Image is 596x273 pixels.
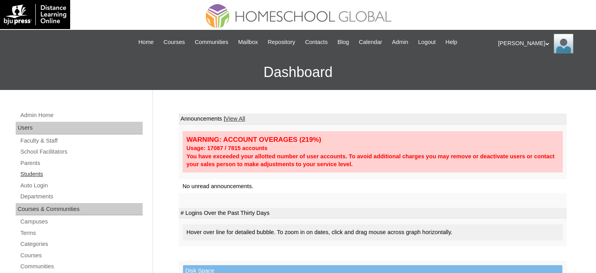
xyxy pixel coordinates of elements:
a: Communities [191,38,232,47]
a: Admin Home [20,110,143,120]
a: Students [20,169,143,179]
img: Ariane Ebuen [554,34,573,53]
a: Courses [20,251,143,260]
div: Courses & Communities [16,203,143,216]
a: School Facilitators [20,147,143,157]
div: Users [16,122,143,134]
span: Calendar [359,38,382,47]
span: Home [138,38,154,47]
a: Help [442,38,461,47]
a: Terms [20,228,143,238]
h3: Dashboard [4,55,592,90]
span: Admin [392,38,408,47]
img: logo-white.png [4,4,66,25]
span: Help [446,38,457,47]
span: Blog [337,38,349,47]
div: WARNING: ACCOUNT OVERAGES (219%) [187,135,559,144]
div: Hover over line for detailed bubble. To zoom in on dates, click and drag mouse across graph horiz... [183,224,563,240]
span: Mailbox [238,38,258,47]
a: Repository [264,38,299,47]
a: View All [225,115,245,122]
a: Admin [388,38,412,47]
strong: Usage: 17087 / 7815 accounts [187,145,268,151]
span: Repository [268,38,295,47]
td: # Logins Over the Past Thirty Days [179,208,567,219]
span: Logout [418,38,436,47]
a: Categories [20,239,143,249]
a: Blog [333,38,353,47]
a: Faculty & Staff [20,136,143,146]
a: Home [134,38,158,47]
a: Departments [20,192,143,202]
a: Contacts [301,38,332,47]
span: Courses [163,38,185,47]
a: Courses [159,38,189,47]
a: Calendar [355,38,386,47]
td: Announcements | [179,114,567,125]
span: Communities [195,38,228,47]
span: Contacts [305,38,328,47]
a: Communities [20,262,143,271]
a: Parents [20,158,143,168]
a: Mailbox [234,38,262,47]
div: [PERSON_NAME] [498,34,588,53]
a: Campuses [20,217,143,227]
td: No unread announcements. [179,179,567,194]
div: You have exceeded your allotted number of user accounts. To avoid additional charges you may remo... [187,152,559,169]
a: Auto Login [20,181,143,191]
a: Logout [414,38,440,47]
